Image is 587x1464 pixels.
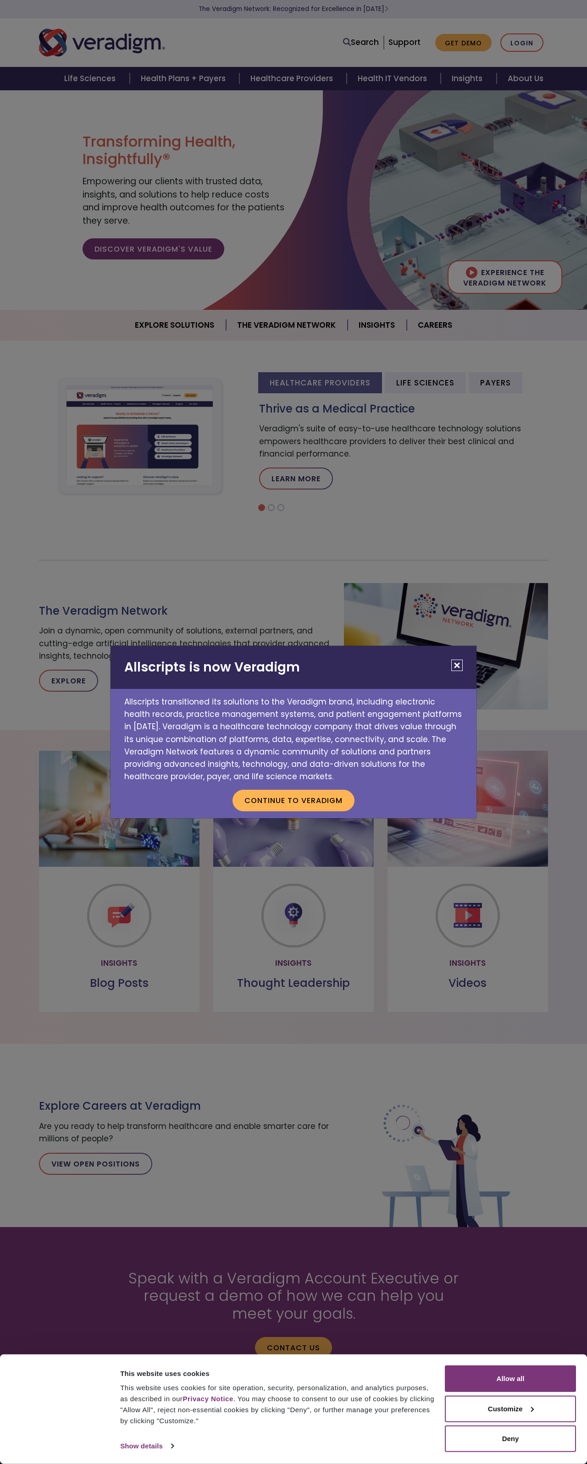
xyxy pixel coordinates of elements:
[445,1425,576,1452] button: Deny
[445,1365,576,1392] button: Allow all
[111,646,476,689] h2: Allscripts is now Veradigm
[111,689,476,783] p: Allscripts transitioned its solutions to the Veradigm brand, including electronic health records,...
[233,790,354,811] button: Continue to Veradigm
[120,1382,434,1426] div: This website uses cookies for site operation, security, personalization, and analytics purposes, ...
[120,1439,173,1453] a: Show details
[451,660,463,671] button: Close
[120,1368,434,1379] div: This website uses cookies
[183,1395,233,1403] a: Privacy Notice
[445,1395,576,1422] button: Customize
